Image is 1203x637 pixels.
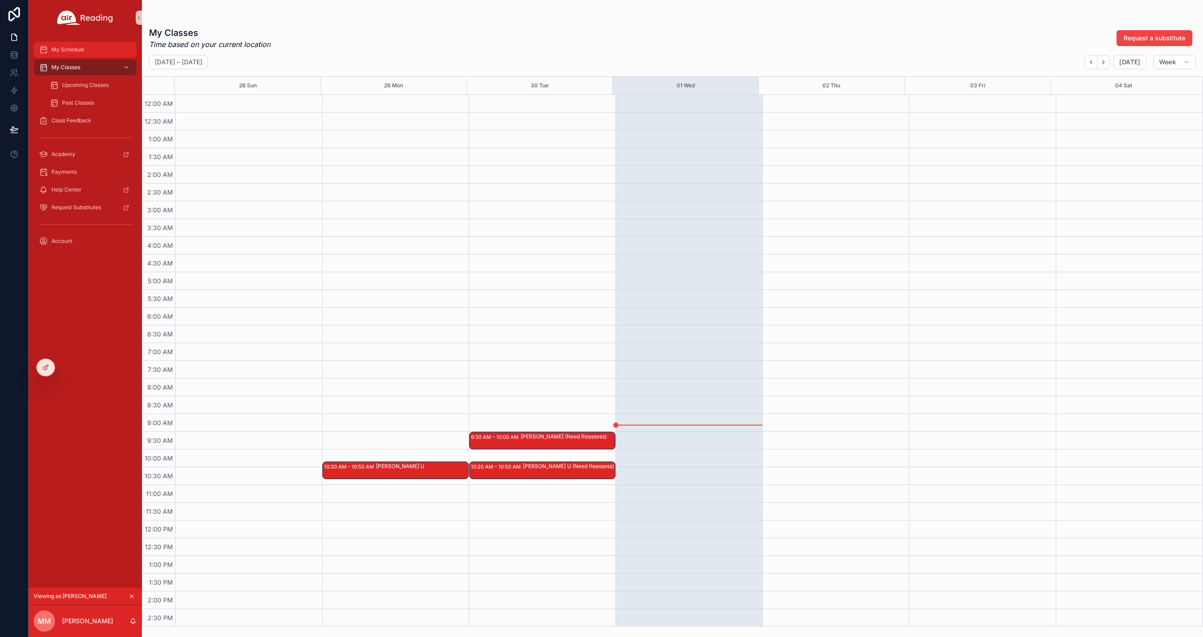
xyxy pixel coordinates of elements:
span: 2:00 PM [145,596,175,604]
span: Class Feedback [51,117,91,124]
span: 6:30 AM [145,330,175,338]
a: Account [34,233,137,249]
a: Academy [34,146,137,162]
button: 03 Fri [970,77,985,94]
span: Request a substitute [1124,34,1185,43]
button: 01 Wed [677,77,695,94]
button: 02 Thu [823,77,840,94]
span: 10:00 AM [142,454,175,462]
span: MM [38,616,51,626]
div: [PERSON_NAME] U [376,463,468,470]
button: Request a substitute [1117,30,1192,46]
span: 2:30 AM [145,188,175,196]
div: scrollable content [28,35,142,261]
span: 4:00 AM [145,242,175,249]
span: Viewing as [PERSON_NAME] [34,593,106,600]
span: [DATE] [1119,58,1140,66]
span: My Classes [51,64,80,71]
span: 12:00 AM [142,100,175,107]
a: My Classes [34,59,137,75]
span: 7:30 AM [145,366,175,373]
button: Back [1085,55,1097,69]
span: My Schedule [51,46,84,53]
h2: [DATE] – [DATE] [155,58,202,66]
span: 6:00 AM [145,313,175,320]
span: 4:30 AM [145,259,175,267]
span: 3:00 AM [145,206,175,214]
div: 9:30 AM – 10:00 AM[PERSON_NAME] (Need Reassess) [470,432,615,449]
div: 10:20 AM – 10:50 AM [324,462,376,471]
span: 7:00 AM [145,348,175,356]
button: 28 Sun [239,77,257,94]
button: Week [1153,55,1196,69]
span: Week [1159,58,1176,66]
span: Help Center [51,186,82,193]
div: 10:20 AM – 10:50 AM [471,462,523,471]
span: 12:30 AM [142,117,175,125]
a: Past Classes [44,95,137,111]
span: 12:30 PM [143,543,175,551]
span: 9:00 AM [145,419,175,426]
h1: My Classes [149,27,270,39]
div: [PERSON_NAME] U (Need Reassess) [523,463,615,470]
button: Next [1097,55,1110,69]
span: 5:30 AM [145,295,175,302]
span: Account [51,238,72,245]
span: 3:30 AM [145,224,175,231]
div: 10:20 AM – 10:50 AM[PERSON_NAME] U (Need Reassess) [470,462,615,479]
button: 30 Tue [531,77,549,94]
span: 2:00 AM [145,171,175,178]
div: 9:30 AM – 10:00 AM [471,433,521,442]
span: 12:00 PM [143,525,175,533]
span: 1:00 AM [146,135,175,143]
img: App logo [57,11,113,25]
span: 1:30 PM [147,578,175,586]
span: 5:00 AM [145,277,175,285]
span: 8:30 AM [145,401,175,409]
span: Payments [51,168,77,176]
a: Help Center [34,182,137,198]
span: 11:00 AM [144,490,175,497]
a: Upcoming Classes [44,77,137,93]
em: Time based on your current location [149,39,270,50]
a: My Schedule [34,42,137,58]
span: 1:00 PM [147,561,175,568]
span: Past Classes [62,99,94,106]
button: [DATE] [1113,55,1146,69]
span: 8:00 AM [145,383,175,391]
span: Request Substitutes [51,204,101,211]
div: [PERSON_NAME] (Need Reassess) [521,433,615,440]
span: 2:30 PM [145,614,175,621]
span: 1:30 AM [146,153,175,160]
a: Request Substitutes [34,199,137,215]
span: Upcoming Classes [62,82,109,89]
div: 10:20 AM – 10:50 AM[PERSON_NAME] U [323,462,468,479]
span: Academy [51,151,75,158]
a: Class Feedback [34,113,137,129]
span: 9:30 AM [145,437,175,444]
p: [PERSON_NAME] [62,617,113,625]
span: 10:30 AM [142,472,175,480]
a: Payments [34,164,137,180]
button: 04 Sat [1115,77,1132,94]
span: 11:30 AM [144,508,175,515]
button: 29 Mon [384,77,403,94]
